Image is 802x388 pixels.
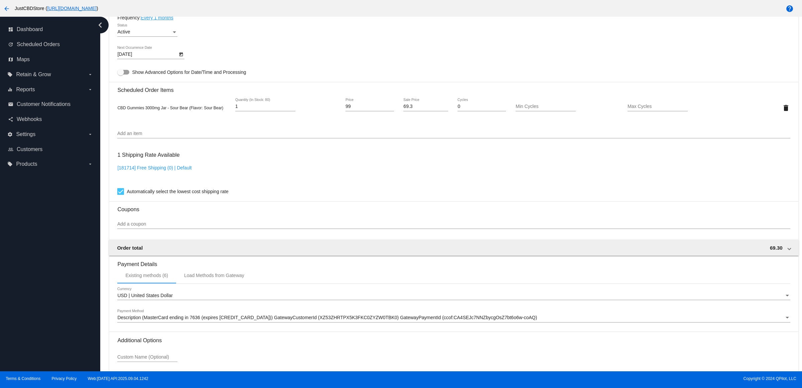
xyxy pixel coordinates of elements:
[8,27,13,32] i: dashboard
[8,42,13,47] i: update
[88,132,93,137] i: arrow_drop_down
[628,104,688,109] input: Max Cycles
[17,41,60,47] span: Scheduled Orders
[117,52,177,57] input: Next Occurrence Date
[125,273,168,278] div: Existing methods (6)
[16,131,35,137] span: Settings
[117,256,790,267] h3: Payment Details
[8,102,13,107] i: email
[16,87,35,93] span: Reports
[15,6,98,11] span: JustCBDStore ( )
[117,131,790,136] input: Add an item
[127,187,228,196] span: Automatically select the lowest cost shipping rate
[88,161,93,167] i: arrow_drop_down
[95,20,106,30] i: chevron_left
[3,5,11,13] mat-icon: arrow_back
[117,355,177,360] input: Custom Name (Optional)
[117,15,790,20] div: Frequency:
[117,148,179,162] h3: 1 Shipping Rate Available
[8,114,93,125] a: share Webhooks
[109,240,798,256] mat-expansion-panel-header: Order total 69.30
[117,315,790,320] mat-select: Payment Method
[117,293,790,298] mat-select: Currency
[403,104,448,109] input: Sale Price
[8,99,93,110] a: email Customer Notifications
[8,39,93,50] a: update Scheduled Orders
[8,24,93,35] a: dashboard Dashboard
[8,57,13,62] i: map
[8,144,93,155] a: people_outline Customers
[177,50,184,57] button: Open calendar
[117,337,790,344] h3: Additional Options
[8,54,93,65] a: map Maps
[17,101,71,107] span: Customer Notifications
[8,147,13,152] i: people_outline
[88,72,93,77] i: arrow_drop_down
[6,376,40,381] a: Terms & Conditions
[52,376,77,381] a: Privacy Policy
[117,245,143,251] span: Order total
[770,245,783,251] span: 69.30
[7,87,13,92] i: equalizer
[7,161,13,167] i: local_offer
[16,161,37,167] span: Products
[132,69,246,76] span: Show Advanced Options for Date/Time and Processing
[117,222,790,227] input: Add a coupon
[17,146,42,152] span: Customers
[117,29,177,35] mat-select: Status
[786,5,794,13] mat-icon: help
[88,87,93,92] i: arrow_drop_down
[782,104,790,112] mat-icon: delete
[17,116,42,122] span: Webhooks
[8,117,13,122] i: share
[407,376,796,381] span: Copyright © 2024 QPilot, LLC
[516,104,576,109] input: Min Cycles
[184,273,244,278] div: Load Methods from Gateway
[117,106,223,110] span: CBD Gummies 3000mg Jar - Sour Bear (Flavor: Sour Bear)
[17,26,43,32] span: Dashboard
[117,315,537,320] span: Description (MasterCard ending in 7636 (expires [CREDIT_CARD_DATA])) GatewayCustomerId (XZ53ZHRTP...
[141,15,173,20] a: Every 1 months
[346,104,394,109] input: Price
[47,6,97,11] a: [URL][DOMAIN_NAME]
[117,29,130,34] span: Active
[7,132,13,137] i: settings
[117,165,191,170] a: [181714] Free Shipping (0) | Default
[7,72,13,77] i: local_offer
[16,72,51,78] span: Retain & Grow
[117,82,790,93] h3: Scheduled Order Items
[117,201,790,213] h3: Coupons
[88,376,148,381] a: Web:[DATE] API:2025.09.04.1242
[17,56,30,62] span: Maps
[117,293,172,298] span: USD | United States Dollar
[235,104,295,109] input: Quantity (In Stock: 80)
[457,104,506,109] input: Cycles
